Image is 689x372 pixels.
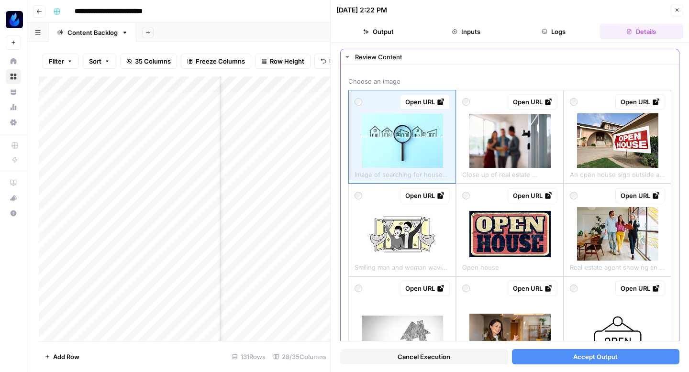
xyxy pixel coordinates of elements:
[513,284,552,293] div: Open URL
[67,28,118,37] div: Content Backlog
[362,114,443,168] img: image-of-searching-for-houses-and-real-estate-with-a-magnifying-glass.jpg
[314,54,352,69] button: Undo
[615,281,665,296] a: Open URL
[400,188,450,203] a: Open URL
[269,349,330,364] div: 28/35 Columns
[6,175,21,190] a: AirOps Academy
[400,94,450,109] a: Open URL
[621,284,660,293] div: Open URL
[181,54,251,69] button: Freeze Columns
[405,191,445,200] div: Open URL
[336,24,420,39] button: Output
[355,168,450,179] span: Image of searching for houses and real estate with a magnifying glass
[6,8,21,32] button: Workspace: AgentFire Content
[513,191,552,200] div: Open URL
[508,188,557,203] a: Open URL
[469,211,551,257] img: open-house.jpg
[6,206,21,221] button: Help + Support
[6,191,21,205] div: What's new?
[6,69,21,84] a: Browse
[6,54,21,69] a: Home
[348,77,671,86] span: Choose an image
[462,261,499,272] span: Open house
[49,23,136,42] a: Content Backlog
[362,316,443,365] img: selling-a-home.jpg
[6,99,21,115] a: Usage
[39,349,85,364] button: Add Row
[341,49,679,65] button: Review Content
[600,24,683,39] button: Details
[362,208,443,261] img: smiling-man-and-woman-waving-from-a-window-concept-illustration-of-a-new-life-vector.jpg
[120,54,177,69] button: 35 Columns
[469,114,551,168] img: close-up-of-real-estate-showing.jpg
[89,56,101,66] span: Sort
[462,168,557,179] span: Close up of real estate showing.
[469,314,551,368] img: real-estate-agent-showing-modern-apartment-to-potential-buyers.jpg
[355,52,673,62] div: Review Content
[512,24,596,39] button: Logs
[270,56,304,66] span: Row Height
[621,191,660,200] div: Open URL
[6,115,21,130] a: Settings
[6,84,21,99] a: Your Data
[570,168,665,179] span: An open house sign outside a house
[83,54,116,69] button: Sort
[513,97,552,107] div: Open URL
[6,190,21,206] button: What's new?
[577,113,658,168] img: an-open-house-sign-outside-a-house.jpg
[135,56,171,66] span: 35 Columns
[570,261,665,272] span: Real estate agent showing an apartment to a couple.
[228,349,269,364] div: 131 Rows
[355,261,450,272] span: Smiling man and woman waving from a window, concept illustration of a new life, vector
[508,94,557,109] a: Open URL
[508,281,557,296] a: Open URL
[43,54,79,69] button: Filter
[577,207,658,261] img: real-estate-agent-showing-an-apartment-to-a-couple.jpg
[621,97,660,107] div: Open URL
[512,349,680,364] button: Accept Output
[573,352,618,361] span: Accept Output
[424,24,508,39] button: Inputs
[615,94,665,109] a: Open URL
[405,97,445,107] div: Open URL
[49,56,64,66] span: Filter
[53,352,79,361] span: Add Row
[615,188,665,203] a: Open URL
[340,349,508,364] button: Cancel Execution
[400,281,450,296] a: Open URL
[336,5,387,15] div: [DATE] 2:22 PM
[6,11,23,28] img: AgentFire Content Logo
[405,284,445,293] div: Open URL
[398,352,450,361] span: Cancel Execution
[255,54,311,69] button: Row Height
[196,56,245,66] span: Freeze Columns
